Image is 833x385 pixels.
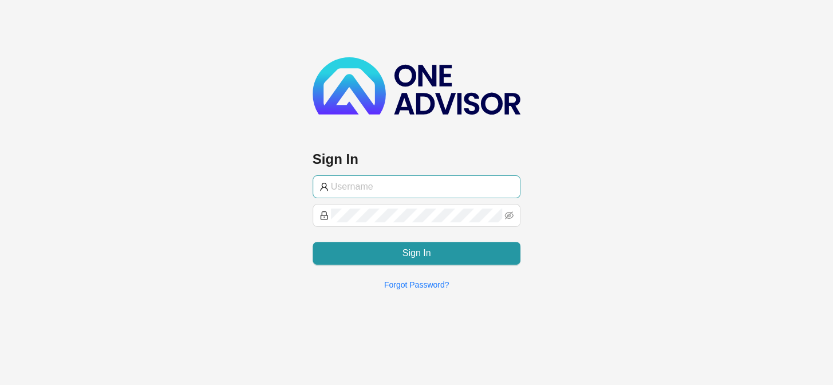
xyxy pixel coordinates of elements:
[313,242,521,265] button: Sign In
[384,280,449,289] a: Forgot Password?
[331,180,514,194] input: Username
[313,150,521,168] h3: Sign In
[402,246,431,260] span: Sign In
[319,182,329,191] span: user
[504,211,514,220] span: eye-invisible
[319,211,329,220] span: lock
[313,57,521,115] img: b89e593ecd872904241dc73b71df2e41-logo-dark.svg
